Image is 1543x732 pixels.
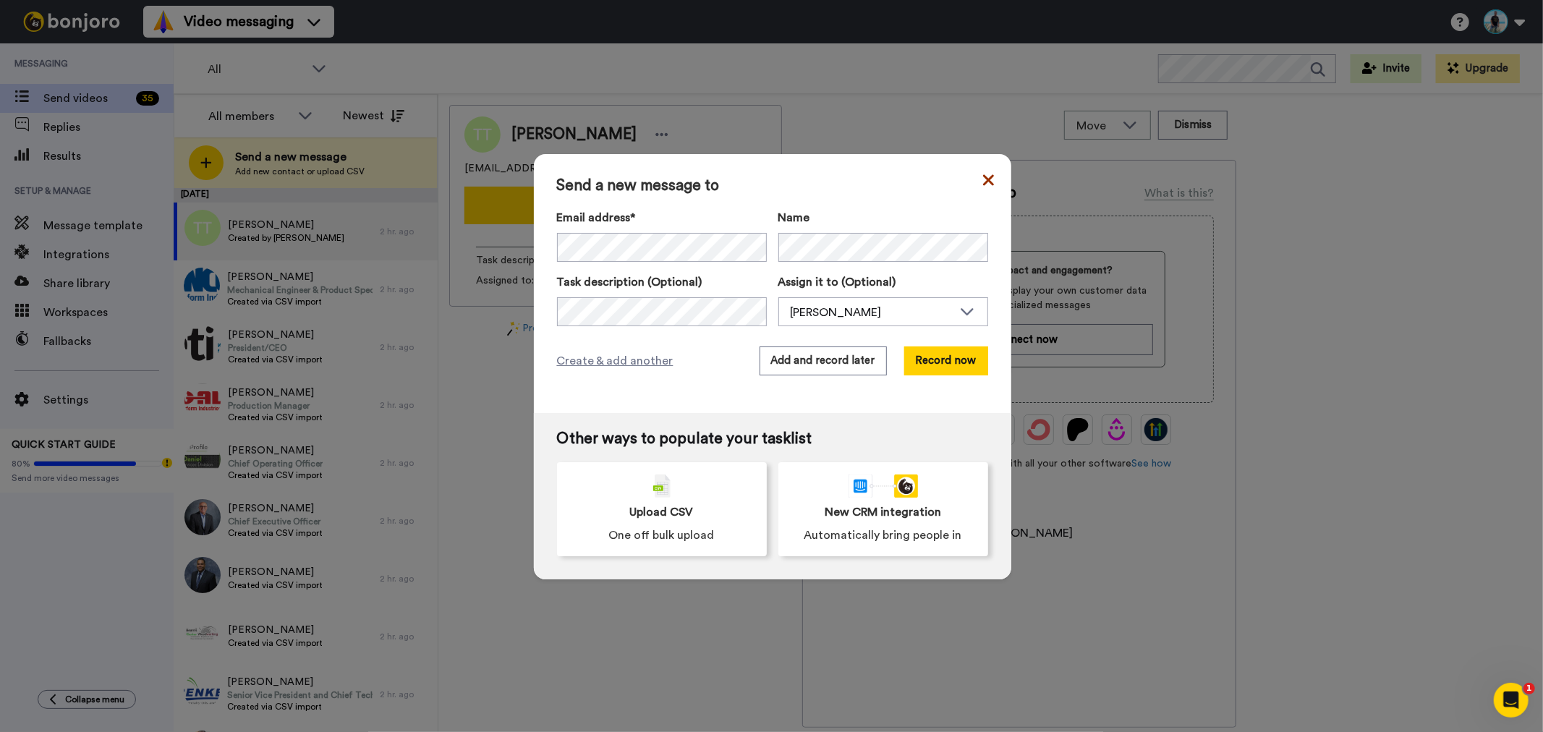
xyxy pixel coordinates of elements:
[804,527,962,544] span: Automatically bring people in
[825,503,941,521] span: New CRM integration
[760,346,887,375] button: Add and record later
[557,177,988,195] span: Send a new message to
[630,503,694,521] span: Upload CSV
[609,527,715,544] span: One off bulk upload
[1523,683,1535,694] span: 1
[778,273,988,291] label: Assign it to (Optional)
[791,304,953,321] div: [PERSON_NAME]
[849,474,918,498] div: animation
[904,346,988,375] button: Record now
[557,273,767,291] label: Task description (Optional)
[1494,683,1529,718] iframe: Intercom live chat
[778,209,810,226] span: Name
[557,430,988,448] span: Other ways to populate your tasklist
[557,352,673,370] span: Create & add another
[653,474,671,498] img: csv-grey.png
[557,209,767,226] label: Email address*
